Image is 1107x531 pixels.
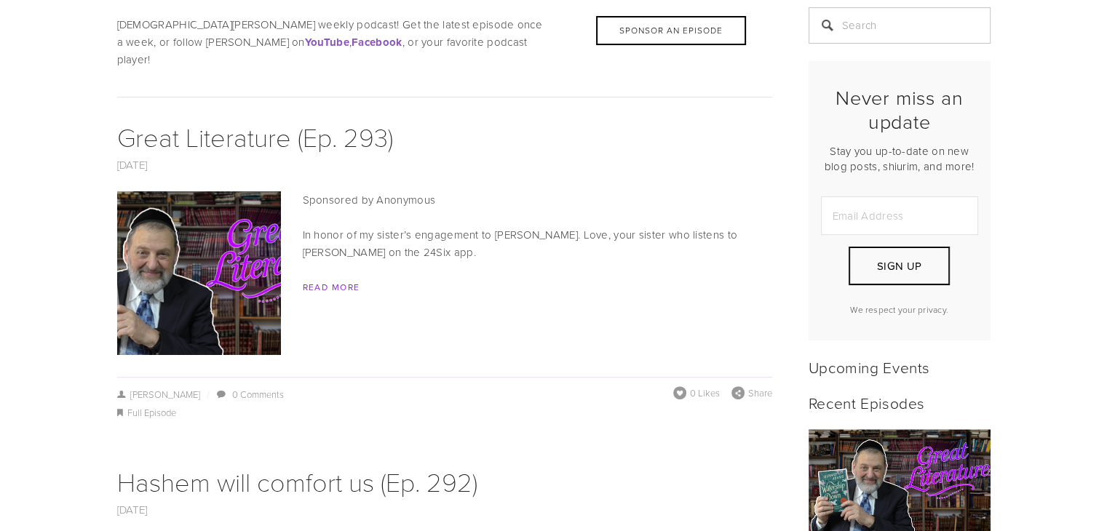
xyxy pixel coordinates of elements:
a: 0 Comments [232,388,284,401]
p: Stay you up-to-date on new blog posts, shiurim, and more! [821,143,978,174]
input: Search [809,7,991,44]
img: Great Literature (Ep. 293) [53,191,344,355]
p: [DEMOGRAPHIC_DATA][PERSON_NAME] weekly podcast! Get the latest episode once a week, or follow [PE... [117,16,772,68]
a: Hashem will comfort us (Ep. 292) [117,463,477,499]
span: 0 Likes [690,386,720,399]
a: [DATE] [117,502,148,517]
a: YouTube [305,34,349,49]
div: Share [731,386,772,399]
strong: Facebook [352,34,402,50]
span: Sign Up [877,258,921,274]
h2: Recent Episodes [809,394,991,412]
h2: Never miss an update [821,86,978,133]
a: [DATE] [117,157,148,172]
a: Great Literature (Ep. 293) [117,119,393,154]
input: Email Address [821,196,978,235]
strong: YouTube [305,34,349,50]
h2: Upcoming Events [809,358,991,376]
a: Facebook [352,34,402,49]
a: Full Episode [127,406,176,419]
a: Read More [303,281,360,293]
p: We respect your privacy. [821,303,978,316]
p: Sponsored by Anonymous In honor of my sister’s engagement to [PERSON_NAME]. Love, your sister who... [117,191,772,261]
a: [PERSON_NAME] [117,388,201,401]
span: / [200,388,215,401]
div: Sponsor an Episode [596,16,746,45]
button: Sign Up [849,247,949,285]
